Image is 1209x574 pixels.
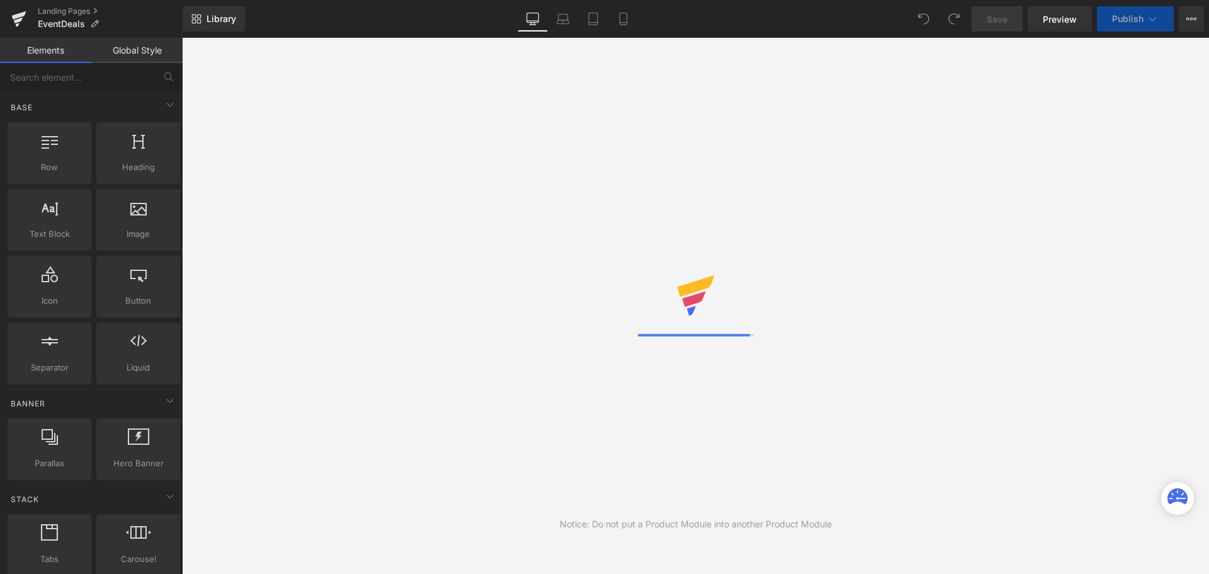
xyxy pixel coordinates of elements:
button: More [1179,6,1204,32]
button: Publish [1097,6,1174,32]
a: New Library [183,6,245,32]
a: Laptop [548,6,578,32]
span: Icon [11,294,88,307]
span: Stack [9,493,40,505]
span: Liquid [100,361,176,374]
span: Carousel [100,553,176,566]
span: EventDeals [38,19,85,29]
span: Row [11,161,88,174]
span: Heading [100,161,176,174]
span: Banner [9,398,47,410]
span: Tabs [11,553,88,566]
span: Separator [11,361,88,374]
a: Desktop [518,6,548,32]
span: Base [9,101,34,113]
span: Text Block [11,227,88,241]
button: Redo [941,6,967,32]
span: Save [987,13,1007,26]
a: Mobile [608,6,639,32]
a: Global Style [91,38,183,63]
span: Button [100,294,176,307]
button: Undo [911,6,936,32]
span: Image [100,227,176,241]
a: Landing Pages [38,6,183,16]
span: Hero Banner [100,457,176,470]
a: Tablet [578,6,608,32]
div: Notice: Do not put a Product Module into another Product Module [560,517,832,531]
a: Preview [1028,6,1092,32]
span: Publish [1112,14,1144,24]
span: Preview [1043,13,1077,26]
span: Library [207,13,236,25]
span: Parallax [11,457,88,470]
